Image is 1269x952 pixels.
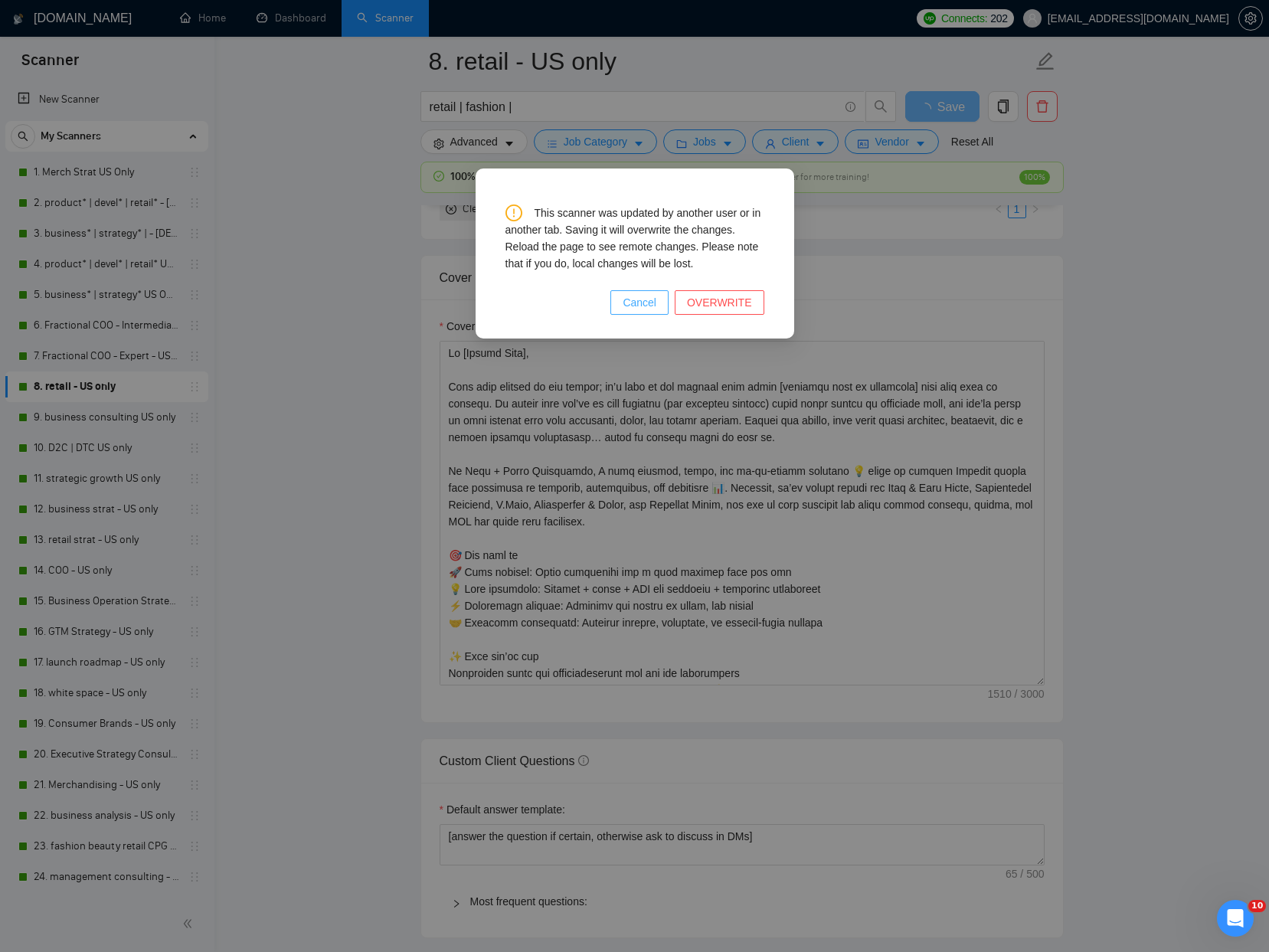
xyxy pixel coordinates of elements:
[623,294,656,311] span: Cancel
[505,204,522,221] span: exclamation-circle
[1248,900,1266,912] span: 10
[1217,900,1254,937] iframe: Intercom live chat
[687,294,752,311] span: OVERWRITE
[675,290,764,315] button: OVERWRITE
[505,204,764,272] div: This scanner was updated by another user or in another tab. Saving it will overwrite the changes....
[610,290,669,315] button: Cancel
